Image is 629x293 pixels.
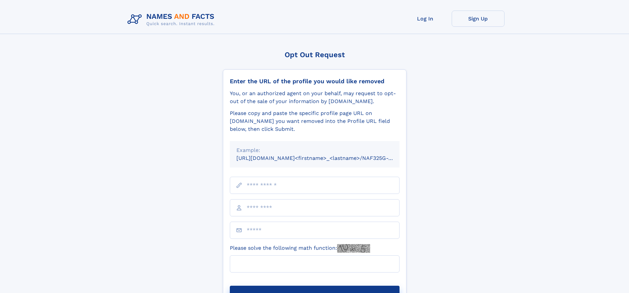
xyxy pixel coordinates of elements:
[452,11,505,27] a: Sign Up
[223,51,406,59] div: Opt Out Request
[230,109,400,133] div: Please copy and paste the specific profile page URL on [DOMAIN_NAME] you want removed into the Pr...
[399,11,452,27] a: Log In
[230,78,400,85] div: Enter the URL of the profile you would like removed
[236,155,412,161] small: [URL][DOMAIN_NAME]<firstname>_<lastname>/NAF325G-xxxxxxxx
[125,11,220,28] img: Logo Names and Facts
[236,146,393,154] div: Example:
[230,90,400,105] div: You, or an authorized agent on your behalf, may request to opt-out of the sale of your informatio...
[230,244,370,253] label: Please solve the following math function:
